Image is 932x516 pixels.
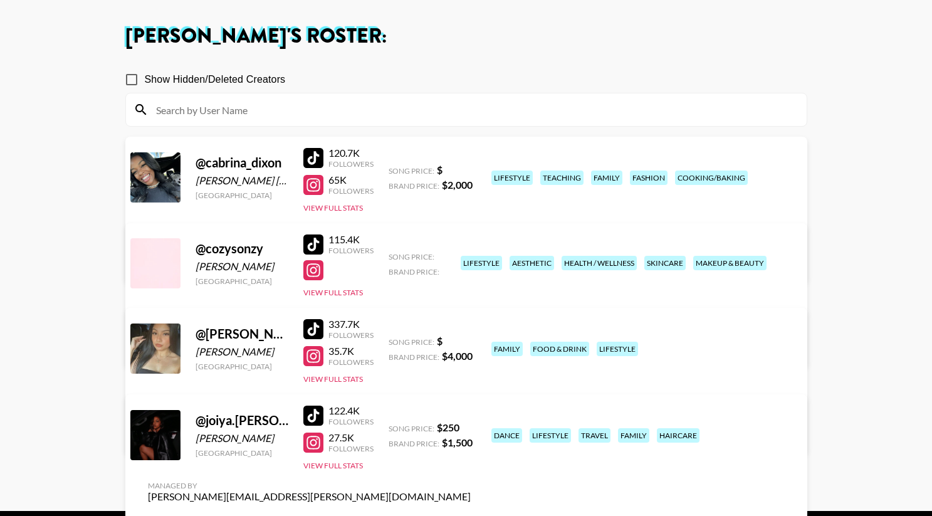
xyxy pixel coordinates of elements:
[303,374,363,384] button: View Full Stats
[675,171,748,185] div: cooking/baking
[597,342,638,356] div: lifestyle
[618,428,649,443] div: family
[389,267,439,276] span: Brand Price:
[328,186,374,196] div: Followers
[303,288,363,297] button: View Full Stats
[657,428,699,443] div: haircare
[196,191,288,200] div: [GEOGRAPHIC_DATA]
[389,352,439,362] span: Brand Price:
[510,256,554,270] div: aesthetic
[196,155,288,171] div: @ cabrina_dixon
[491,428,522,443] div: dance
[145,72,286,87] span: Show Hidden/Deleted Creators
[644,256,686,270] div: skincare
[328,330,374,340] div: Followers
[196,448,288,458] div: [GEOGRAPHIC_DATA]
[328,246,374,255] div: Followers
[442,179,473,191] strong: $ 2,000
[591,171,622,185] div: family
[196,276,288,286] div: [GEOGRAPHIC_DATA]
[328,233,374,246] div: 115.4K
[125,26,807,46] h1: [PERSON_NAME] 's Roster:
[303,203,363,213] button: View Full Stats
[630,171,668,185] div: fashion
[148,490,471,503] div: [PERSON_NAME][EMAIL_ADDRESS][PERSON_NAME][DOMAIN_NAME]
[196,174,288,187] div: [PERSON_NAME] [GEOGRAPHIC_DATA][PERSON_NAME]
[328,147,374,159] div: 120.7K
[389,337,434,347] span: Song Price:
[148,481,471,490] div: Managed By
[579,428,610,443] div: travel
[196,241,288,256] div: @ cozysonzy
[328,417,374,426] div: Followers
[491,171,533,185] div: lifestyle
[328,404,374,417] div: 122.4K
[437,421,459,433] strong: $ 250
[328,444,374,453] div: Followers
[693,256,767,270] div: makeup & beauty
[328,431,374,444] div: 27.5K
[491,342,523,356] div: family
[328,345,374,357] div: 35.7K
[530,428,571,443] div: lifestyle
[196,432,288,445] div: [PERSON_NAME]
[303,461,363,470] button: View Full Stats
[562,256,637,270] div: health / wellness
[196,326,288,342] div: @ [PERSON_NAME].reynaaa
[530,342,589,356] div: food & drink
[437,335,442,347] strong: $
[149,100,799,120] input: Search by User Name
[442,436,473,448] strong: $ 1,500
[328,159,374,169] div: Followers
[442,350,473,362] strong: $ 4,000
[437,164,442,176] strong: $
[389,439,439,448] span: Brand Price:
[389,424,434,433] span: Song Price:
[196,413,288,428] div: @ joiya.[PERSON_NAME]
[328,174,374,186] div: 65K
[328,357,374,367] div: Followers
[389,166,434,176] span: Song Price:
[389,252,434,261] span: Song Price:
[196,345,288,358] div: [PERSON_NAME]
[389,181,439,191] span: Brand Price:
[461,256,502,270] div: lifestyle
[196,260,288,273] div: [PERSON_NAME]
[196,362,288,371] div: [GEOGRAPHIC_DATA]
[328,318,374,330] div: 337.7K
[540,171,584,185] div: teaching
